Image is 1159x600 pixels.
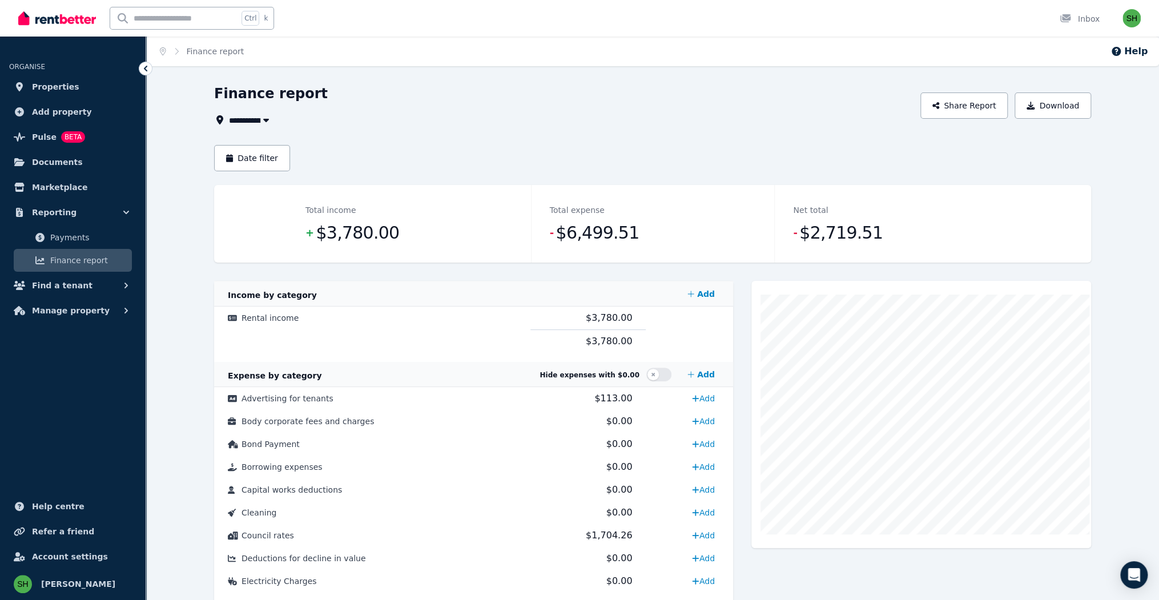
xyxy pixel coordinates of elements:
span: Body corporate fees and charges [242,417,374,426]
span: Properties [32,80,79,94]
a: Add [687,435,719,453]
a: Add [683,363,719,386]
span: $2,719.51 [799,222,883,244]
span: k [264,14,268,23]
span: + [305,225,313,241]
span: $3,780.00 [316,222,399,244]
span: $1,704.26 [586,530,632,541]
span: $0.00 [606,553,633,563]
span: Reporting [32,206,77,219]
span: $3,780.00 [586,312,632,323]
span: $0.00 [606,484,633,495]
a: Add [683,283,719,305]
span: [PERSON_NAME] [41,577,115,591]
dt: Total income [305,203,356,217]
a: Add [687,526,719,545]
a: Documents [9,151,136,174]
button: Share Report [920,92,1008,119]
dt: Total expense [550,203,605,217]
span: - [550,225,554,241]
span: $0.00 [606,461,633,472]
span: Add property [32,105,92,119]
span: Rental income [242,313,299,323]
span: Documents [32,155,83,169]
span: Bond Payment [242,440,300,449]
span: Account settings [32,550,108,563]
nav: Breadcrumb [146,37,257,66]
span: Council rates [242,531,294,540]
button: Reporting [9,201,136,224]
button: Download [1015,92,1091,119]
button: Manage property [9,299,136,322]
span: Advertising for tenants [242,394,333,403]
a: PulseBETA [9,126,136,148]
span: $0.00 [606,507,633,518]
span: $6,499.51 [556,222,639,244]
a: Add [687,481,719,499]
span: Electricity Charges [242,577,317,586]
a: Account settings [9,545,136,568]
button: Help [1110,45,1148,58]
span: - [793,225,797,241]
a: Add property [9,100,136,123]
span: Expense by category [228,371,321,380]
span: $0.00 [606,438,633,449]
a: Refer a friend [9,520,136,543]
span: Marketplace [32,180,87,194]
span: Borrowing expenses [242,462,322,472]
span: Finance report [50,253,127,267]
a: Add [687,458,719,476]
a: Finance report [14,249,132,272]
span: Income by category [228,291,317,300]
dt: Net total [793,203,828,217]
div: Open Intercom Messenger [1120,561,1148,589]
img: RentBetter [18,10,96,27]
span: Manage property [32,304,110,317]
span: BETA [61,131,85,143]
span: ORGANISE [9,63,45,71]
span: Help centre [32,500,84,513]
span: Ctrl [242,11,259,26]
a: Add [687,572,719,590]
button: Date filter [214,145,290,171]
a: Help centre [9,495,136,518]
a: Add [687,412,719,430]
a: Properties [9,75,136,98]
a: Marketplace [9,176,136,199]
a: Add [687,504,719,522]
img: Sunil Hooda [14,575,32,593]
a: Payments [14,226,132,249]
a: Add [687,549,719,567]
span: Cleaning [242,508,276,517]
span: $113.00 [594,393,632,404]
span: Capital works deductions [242,485,342,494]
div: Inbox [1060,13,1100,25]
button: Find a tenant [9,274,136,297]
img: Sunil Hooda [1122,9,1141,27]
span: Payments [50,231,127,244]
h1: Finance report [214,84,328,103]
span: Deductions for decline in value [242,554,365,563]
span: Hide expenses with $0.00 [540,371,639,379]
a: Add [687,389,719,408]
span: $0.00 [606,575,633,586]
span: $0.00 [606,416,633,426]
a: Finance report [187,47,244,56]
span: Pulse [32,130,57,144]
span: $3,780.00 [586,336,632,347]
span: Refer a friend [32,525,94,538]
span: Find a tenant [32,279,92,292]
